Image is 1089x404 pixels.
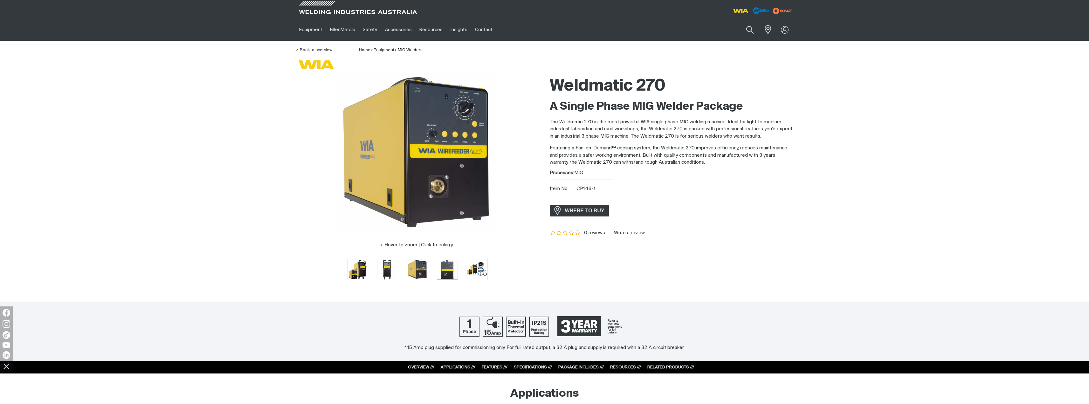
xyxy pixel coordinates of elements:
[550,205,609,216] a: WHERE TO BUY
[441,365,475,369] a: APPLICATIONS ///
[3,351,10,359] img: LinkedIn
[771,6,794,16] img: miller
[483,317,503,337] img: 15 Amp Supply Plug
[446,19,471,41] a: Insights
[408,365,434,369] a: OVERVIEW ///
[407,259,428,280] img: Weldmatic 270
[398,48,423,52] a: MIG Welders
[338,73,497,232] img: Weldmatic 270
[550,169,794,177] div: MIG
[326,19,359,41] a: Filler Metals
[359,47,423,53] nav: Breadcrumb
[482,365,507,369] a: FEATURES ///
[437,259,458,280] button: Go to slide 4
[377,259,398,280] button: Go to slide 2
[467,259,488,280] button: Go to slide 5
[609,230,645,236] a: Write a review
[550,185,576,193] span: Item No.
[506,317,526,337] img: Built In Thermal Protection
[295,19,326,41] a: Equipment
[348,259,368,280] img: Weldmatic 270
[529,317,549,337] img: IP21S Protection Rating
[3,331,10,339] img: TikTok
[576,186,596,191] span: CP146-1
[407,259,428,280] button: Go to slide 3
[459,317,479,337] img: Single Phase
[3,342,10,348] img: YouTube
[377,259,398,280] img: Weldmatic 270
[550,100,794,114] h2: A Single Phase MIG Welder Package
[295,48,332,52] a: Back to overview
[558,365,604,369] a: PACKAGE INCLUDES ///
[550,231,581,235] span: Rating: {0}
[584,230,605,235] span: 0 reviews
[552,313,630,339] a: 3 Year Warranty
[376,241,458,249] button: Hover to zoom | Click to enlarge
[347,259,368,280] button: Go to slide 1
[514,365,552,369] a: SPECIFICATIONS ///
[1,361,12,372] img: hide socials
[3,309,10,317] img: Facebook
[647,365,694,369] a: RELATED PRODUCTS ///
[437,259,458,280] img: Weldmatic 270
[416,19,446,41] a: Resources
[359,19,381,41] a: Safety
[550,145,794,166] p: Featuring a Fan-on-Demand™ cooling system, the Weldmatic 270 improves efficiency, reduces mainten...
[550,170,574,175] strong: Processes:
[3,320,10,328] img: Instagram
[471,19,496,41] a: Contact
[359,48,370,52] a: Home
[467,259,487,279] img: Weldmatic 270
[610,365,641,369] a: RESOURCES ///
[6,344,1083,352] div: * 15 Amp plug supplied for commissioning only. For full rated output, a 32 A plug and supply is r...
[374,48,394,52] a: Equipment
[550,76,794,97] h1: Weldmatic 270
[381,19,416,41] a: Accessories
[510,387,579,401] h2: Applications
[295,19,669,41] nav: Main
[550,119,794,140] p: The Weldmatic 270 is the most powerful WIA single phase MIG welding machine. Ideal for light to m...
[739,22,761,37] button: Search products
[561,206,609,216] span: WHERE TO BUY
[731,22,761,37] input: Product name or item number...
